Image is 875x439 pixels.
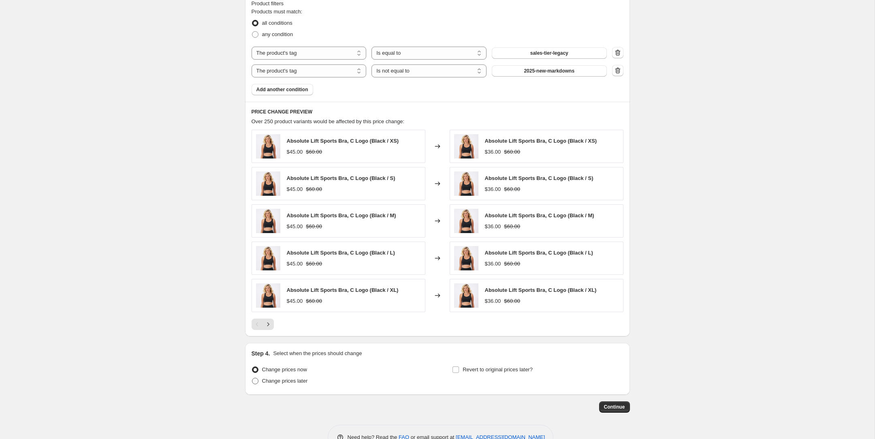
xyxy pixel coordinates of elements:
strike: $60.00 [306,297,322,305]
span: Absolute Lift Sports Bra, C Logo (Black / XS) [485,138,597,144]
span: Over 250 product variants would be affected by this price change: [252,118,405,124]
img: CPW251BR01_SF58-FRONT_c7f27bd1-e685-403a-b6b4-b2e32b160bbb_80x.jpg [256,246,280,270]
div: $45.00 [287,297,303,305]
button: Add another condition [252,84,313,95]
div: $45.00 [287,260,303,268]
span: Absolute Lift Sports Bra, C Logo (Black / S) [287,175,395,181]
strike: $60.00 [504,260,520,268]
strike: $60.00 [306,260,322,268]
span: Products must match: [252,9,303,15]
span: Absolute Lift Sports Bra, C Logo (Black / XL) [485,287,597,293]
span: Absolute Lift Sports Bra, C Logo (Black / M) [485,212,594,218]
div: $36.00 [485,297,501,305]
span: Continue [604,404,625,410]
button: Continue [599,401,630,413]
img: CPW251BR01_SF58-FRONT_c7f27bd1-e685-403a-b6b4-b2e32b160bbb_80x.jpg [454,134,478,158]
div: $36.00 [485,260,501,268]
div: $36.00 [485,185,501,193]
img: CPW251BR01_SF58-FRONT_c7f27bd1-e685-403a-b6b4-b2e32b160bbb_80x.jpg [256,171,280,196]
img: CPW251BR01_SF58-FRONT_c7f27bd1-e685-403a-b6b4-b2e32b160bbb_80x.jpg [256,209,280,233]
strike: $60.00 [306,185,322,193]
strike: $60.00 [504,297,520,305]
strike: $60.00 [306,223,322,231]
button: sales-tier-legacy [492,47,607,59]
div: $36.00 [485,223,501,231]
img: CPW251BR01_SF58-FRONT_c7f27bd1-e685-403a-b6b4-b2e32b160bbb_80x.jpg [454,246,478,270]
span: Absolute Lift Sports Bra, C Logo (Black / XS) [287,138,399,144]
div: $45.00 [287,223,303,231]
span: Change prices later [262,378,308,384]
strike: $60.00 [306,148,322,156]
strike: $60.00 [504,185,520,193]
button: Next [262,319,274,330]
span: sales-tier-legacy [530,50,568,56]
nav: Pagination [252,319,274,330]
img: CPW251BR01_SF58-FRONT_c7f27bd1-e685-403a-b6b4-b2e32b160bbb_80x.jpg [454,283,478,308]
div: $45.00 [287,148,303,156]
span: Absolute Lift Sports Bra, C Logo (Black / M) [287,212,396,218]
div: $36.00 [485,148,501,156]
div: $45.00 [287,185,303,193]
strike: $60.00 [504,148,520,156]
span: Add another condition [256,86,308,93]
span: Revert to original prices later? [463,366,533,373]
img: CPW251BR01_SF58-FRONT_c7f27bd1-e685-403a-b6b4-b2e32b160bbb_80x.jpg [454,209,478,233]
h6: PRICE CHANGE PREVIEW [252,109,623,115]
img: CPW251BR01_SF58-FRONT_c7f27bd1-e685-403a-b6b4-b2e32b160bbb_80x.jpg [454,171,478,196]
span: Absolute Lift Sports Bra, C Logo (Black / L) [485,250,593,256]
span: Absolute Lift Sports Bra, C Logo (Black / S) [485,175,593,181]
span: Change prices now [262,366,307,373]
img: CPW251BR01_SF58-FRONT_c7f27bd1-e685-403a-b6b4-b2e32b160bbb_80x.jpg [256,134,280,158]
button: 2025-new-markdowns [492,65,607,77]
h2: Step 4. [252,349,270,358]
strike: $60.00 [504,223,520,231]
p: Select when the prices should change [273,349,362,358]
span: Absolute Lift Sports Bra, C Logo (Black / L) [287,250,395,256]
span: 2025-new-markdowns [524,68,574,74]
span: Absolute Lift Sports Bra, C Logo (Black / XL) [287,287,399,293]
span: any condition [262,31,293,37]
img: CPW251BR01_SF58-FRONT_c7f27bd1-e685-403a-b6b4-b2e32b160bbb_80x.jpg [256,283,280,308]
span: all conditions [262,20,292,26]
